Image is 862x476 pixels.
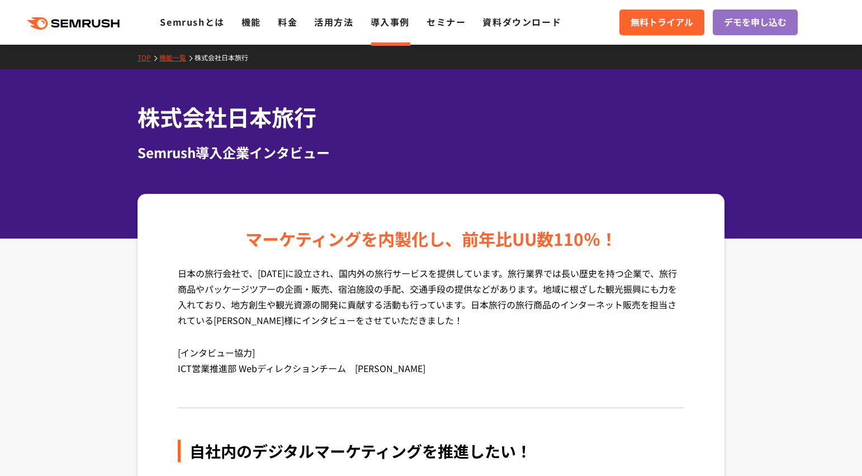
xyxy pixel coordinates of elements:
p: 日本の旅行会社で、[DATE]に設立され、国内外の旅行サービスを提供しています。旅行業界では長い歴史を持つ企業で、旅行商品やパッケージツアーの企画・販売、宿泊施設の手配、交通手段の提供などがあり... [178,265,684,345]
div: Semrush導入企業インタビュー [138,142,724,163]
a: 導入事例 [371,15,410,28]
a: 無料トライアル [619,9,704,35]
a: デモを申し込む [713,9,798,35]
div: マーケティングを内製化し、前年比UU数110％！ [245,225,617,252]
a: 活用方法 [314,15,353,28]
p: [インタビュー協力] ICT営業推進部 Webディレクションチーム [PERSON_NAME] [178,345,684,393]
span: デモを申し込む [724,15,787,30]
h1: 株式会社日本旅行 [138,101,724,134]
div: 自社内のデジタルマーケティングを推進したい！ [178,440,684,462]
a: 資料ダウンロード [482,15,561,28]
a: Semrushとは [160,15,224,28]
a: セミナー [427,15,466,28]
span: 無料トライアル [631,15,693,30]
a: TOP [138,53,159,62]
a: 料金 [278,15,297,28]
a: 機能一覧 [159,53,195,62]
a: 株式会社日本旅行 [195,53,257,62]
a: 機能 [241,15,261,28]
